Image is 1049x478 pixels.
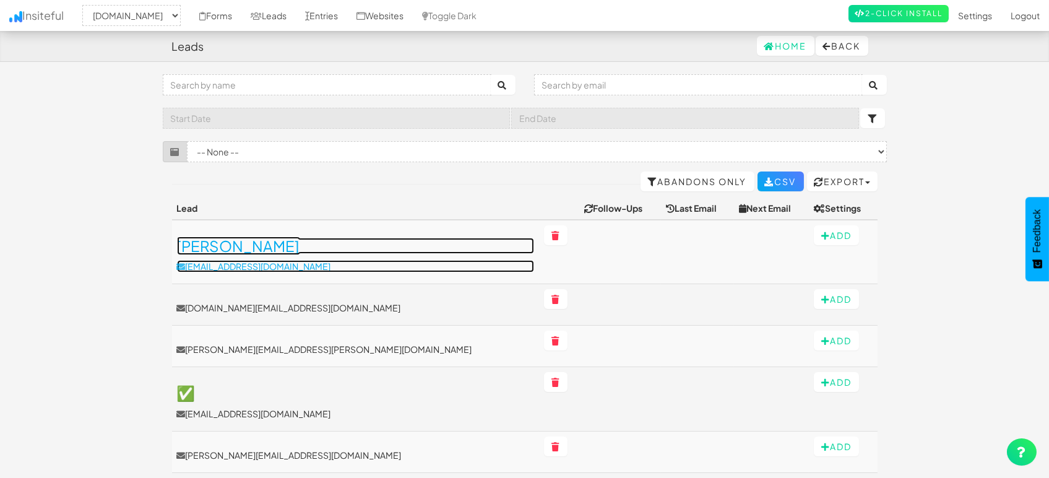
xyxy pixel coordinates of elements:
[807,172,878,191] button: Export
[1025,197,1049,281] button: Feedback - Show survey
[1032,209,1043,253] span: Feedback
[734,197,808,220] th: Next Email
[177,449,534,461] a: [PERSON_NAME][EMAIL_ADDRESS][DOMAIN_NAME]
[809,197,878,220] th: Settings
[163,74,491,95] input: Search by name
[163,108,511,129] input: Start Date
[758,172,804,191] a: CSV
[177,302,534,314] a: [DOMAIN_NAME][EMAIL_ADDRESS][DOMAIN_NAME]
[177,385,534,419] a: ✅[EMAIL_ADDRESS][DOMAIN_NAME]
[177,238,534,254] h3: [PERSON_NAME]
[9,11,22,22] img: icon.png
[579,197,661,220] th: Follow-Ups
[814,331,859,350] button: Add
[848,5,949,22] a: 2-Click Install
[641,172,754,191] a: Abandons Only
[172,40,204,53] h4: Leads
[177,385,534,401] h3: ✅
[814,437,859,456] button: Add
[177,407,534,420] p: [EMAIL_ADDRESS][DOMAIN_NAME]
[177,260,534,272] p: [EMAIL_ADDRESS][DOMAIN_NAME]
[511,108,859,129] input: End Date
[172,197,539,220] th: Lead
[814,372,859,392] button: Add
[814,225,859,245] button: Add
[534,74,863,95] input: Search by email
[661,197,734,220] th: Last Email
[177,343,534,355] a: [PERSON_NAME][EMAIL_ADDRESS][PERSON_NAME][DOMAIN_NAME]
[757,36,814,56] a: Home
[177,238,534,272] a: [PERSON_NAME][EMAIL_ADDRESS][DOMAIN_NAME]
[816,36,868,56] button: Back
[814,289,859,309] button: Add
